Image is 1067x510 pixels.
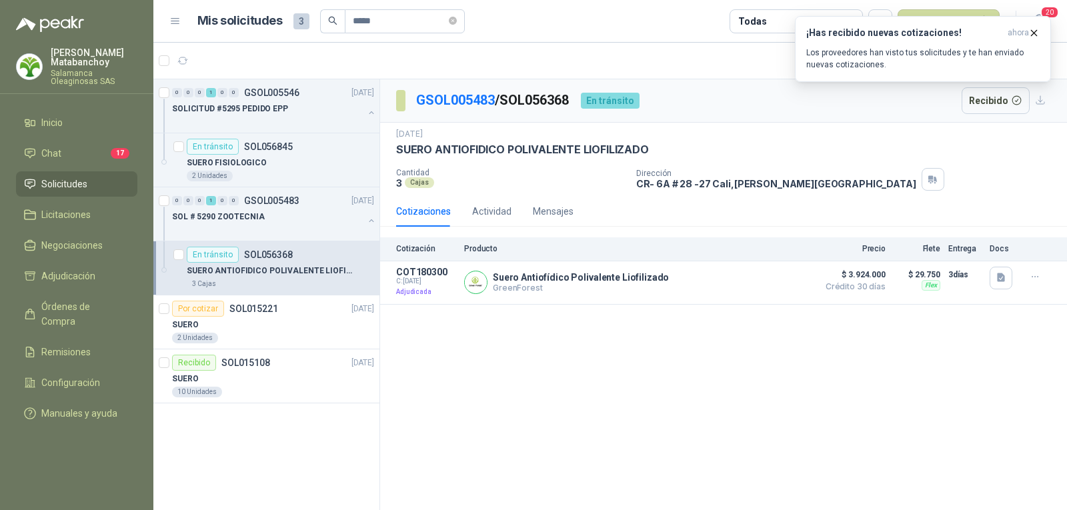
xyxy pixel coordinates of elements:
[16,339,137,365] a: Remisiones
[396,143,649,157] p: SUERO ANTIOFIDICO POLIVALENTE LIOFILIZADO
[449,15,457,27] span: close-circle
[493,272,669,283] p: Suero Antiofídico Polivalente Liofilizado
[351,195,374,207] p: [DATE]
[41,375,100,390] span: Configuración
[229,196,239,205] div: 0
[293,13,309,29] span: 3
[396,168,626,177] p: Cantidad
[16,141,137,166] a: Chat17
[172,319,198,331] p: SUERO
[229,88,239,97] div: 0
[396,267,456,277] p: COT180300
[187,247,239,263] div: En tránsito
[351,357,374,369] p: [DATE]
[111,148,129,159] span: 17
[16,263,137,289] a: Adjudicación
[493,283,669,293] p: GreenForest
[187,157,267,169] p: SUERO FISIOLOGICO
[1027,9,1051,33] button: 20
[153,295,379,349] a: Por cotizarSOL015221[DATE] SUERO2 Unidades
[229,304,278,313] p: SOL015221
[244,250,293,259] p: SOL056368
[806,27,1002,39] h3: ¡Has recibido nuevas cotizaciones!
[396,204,451,219] div: Cotizaciones
[172,196,182,205] div: 0
[351,87,374,99] p: [DATE]
[16,16,84,32] img: Logo peakr
[351,303,374,315] p: [DATE]
[221,358,270,367] p: SOL015108
[217,88,227,97] div: 0
[217,196,227,205] div: 0
[16,370,137,395] a: Configuración
[806,47,1040,71] p: Los proveedores han visto tus solicitudes y te han enviado nuevas cotizaciones.
[416,92,495,108] a: GSOL005483
[948,267,982,283] p: 3 días
[1008,27,1029,39] span: ahora
[172,355,216,371] div: Recibido
[183,88,193,97] div: 0
[819,283,886,291] span: Crédito 30 días
[819,267,886,283] span: $ 3.924.000
[41,207,91,222] span: Licitaciones
[16,401,137,426] a: Manuales y ayuda
[187,265,353,277] p: SUERO ANTIOFIDICO POLIVALENTE LIOFILIZADO
[16,202,137,227] a: Licitaciones
[396,244,456,253] p: Cotización
[41,115,63,130] span: Inicio
[795,16,1051,82] button: ¡Has recibido nuevas cotizaciones!ahora Los proveedores han visto tus solicitudes y te han enviad...
[41,299,125,329] span: Órdenes de Compra
[244,142,293,151] p: SOL056845
[472,204,511,219] div: Actividad
[16,171,137,197] a: Solicitudes
[396,285,456,299] p: Adjudicada
[990,244,1016,253] p: Docs
[51,48,137,67] p: [PERSON_NAME] Matabanchoy
[51,69,137,85] p: Salamanca Oleaginosas SAS
[405,177,434,188] div: Cajas
[1040,6,1059,19] span: 20
[172,373,198,385] p: SUERO
[819,244,886,253] p: Precio
[153,241,379,295] a: En tránsitoSOL056368SUERO ANTIOFIDICO POLIVALENTE LIOFILIZADO3 Cajas
[449,17,457,25] span: close-circle
[898,9,1000,33] button: Nueva solicitud
[464,244,811,253] p: Producto
[206,196,216,205] div: 1
[153,133,379,187] a: En tránsitoSOL056845SUERO FISIOLOGICO2 Unidades
[894,244,940,253] p: Flete
[396,177,402,189] p: 3
[41,146,61,161] span: Chat
[328,16,337,25] span: search
[197,11,283,31] h1: Mis solicitudes
[172,85,377,127] a: 0 0 0 1 0 0 GSOL005546[DATE] SOLICITUD #5295 PEDIDO EPP
[416,90,570,111] p: / SOL056368
[16,294,137,334] a: Órdenes de Compra
[206,88,216,97] div: 1
[41,269,95,283] span: Adjudicación
[195,196,205,205] div: 0
[41,177,87,191] span: Solicitudes
[948,244,982,253] p: Entrega
[465,271,487,293] img: Company Logo
[172,387,222,397] div: 10 Unidades
[172,88,182,97] div: 0
[172,301,224,317] div: Por cotizar
[195,88,205,97] div: 0
[962,87,1030,114] button: Recibido
[922,280,940,291] div: Flex
[172,193,377,235] a: 0 0 0 1 0 0 GSOL005483[DATE] SOL # 5290 ZOOTECNIA
[244,196,299,205] p: GSOL005483
[172,211,265,223] p: SOL # 5290 ZOOTECNIA
[533,204,574,219] div: Mensajes
[636,178,916,189] p: CR- 6A # 28 -27 Cali , [PERSON_NAME][GEOGRAPHIC_DATA]
[41,345,91,359] span: Remisiones
[894,267,940,283] p: $ 29.750
[636,169,916,178] p: Dirección
[244,88,299,97] p: GSOL005546
[153,349,379,403] a: RecibidoSOL015108[DATE] SUERO10 Unidades
[396,277,456,285] span: C: [DATE]
[17,54,42,79] img: Company Logo
[16,110,137,135] a: Inicio
[187,139,239,155] div: En tránsito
